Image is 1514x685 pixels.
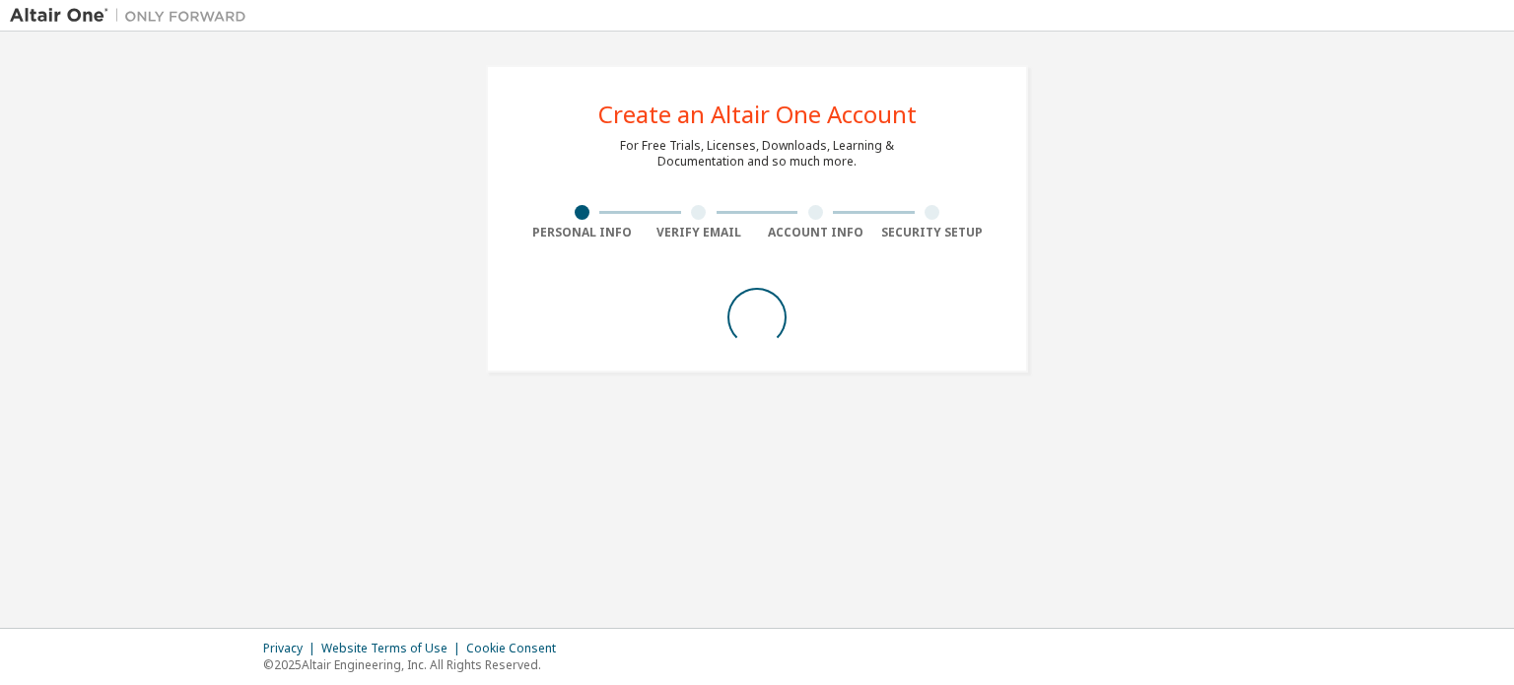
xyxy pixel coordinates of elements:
[757,225,874,240] div: Account Info
[523,225,641,240] div: Personal Info
[466,641,568,656] div: Cookie Consent
[620,138,894,170] div: For Free Trials, Licenses, Downloads, Learning & Documentation and so much more.
[263,656,568,673] p: © 2025 Altair Engineering, Inc. All Rights Reserved.
[874,225,992,240] div: Security Setup
[263,641,321,656] div: Privacy
[641,225,758,240] div: Verify Email
[321,641,466,656] div: Website Terms of Use
[10,6,256,26] img: Altair One
[598,103,917,126] div: Create an Altair One Account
